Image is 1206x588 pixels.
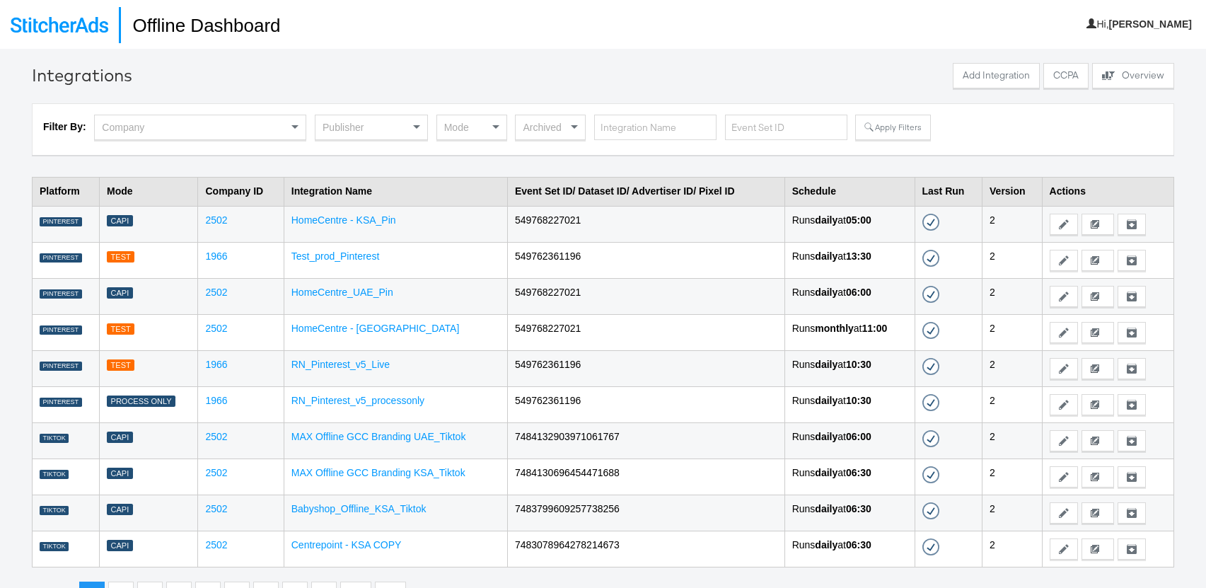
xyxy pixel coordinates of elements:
[40,362,82,371] div: PINTEREST
[205,214,227,226] a: 2502
[40,217,82,227] div: PINTEREST
[291,287,393,298] a: HomeCentre_UAE_Pin
[815,287,837,298] strong: daily
[815,539,837,550] strong: daily
[815,359,837,370] strong: daily
[915,177,982,206] th: Last Run
[291,431,466,442] a: MAX Offline GCC Branding UAE_Tiktok
[205,539,227,550] a: 2502
[846,359,871,370] strong: 10:30
[784,386,915,422] td: Runs at
[205,503,227,514] a: 2502
[205,250,227,262] a: 1966
[784,350,915,386] td: Runs at
[1042,177,1173,206] th: Actions
[507,386,784,422] td: 549762361196
[982,531,1043,567] td: 2
[953,63,1040,92] a: Add Integration
[107,468,133,480] div: Capi
[291,250,380,262] a: Test_prod_Pinterest
[40,470,69,480] div: TIKTOK
[507,350,784,386] td: 549762361196
[291,323,460,334] a: HomeCentre - [GEOGRAPHIC_DATA]
[507,422,784,459] td: 7484132903971061767
[846,503,871,514] strong: 06:30
[846,431,871,442] strong: 06:00
[40,398,82,408] div: PINTEREST
[205,395,227,406] a: 1966
[40,253,82,263] div: PINTEREST
[43,121,86,132] strong: Filter By:
[846,467,871,478] strong: 06:30
[507,242,784,278] td: 549762361196
[32,63,132,87] div: Integrations
[291,359,390,370] a: RN_Pinterest_v5_Live
[982,314,1043,350] td: 2
[291,539,402,550] a: Centrepoint - KSA COPY
[205,287,227,298] a: 2502
[11,17,108,33] img: StitcherAds
[815,431,837,442] strong: daily
[1092,63,1174,92] a: Overview
[815,214,837,226] strong: daily
[846,287,871,298] strong: 06:00
[815,250,837,262] strong: daily
[291,214,396,226] a: HomeCentre - KSA_Pin
[107,504,133,516] div: Capi
[507,314,784,350] td: 549768227021
[107,396,175,408] div: Process Only
[507,531,784,567] td: 7483078964278214673
[846,214,871,226] strong: 05:00
[594,115,717,141] input: Integration Name
[815,395,837,406] strong: daily
[982,177,1043,206] th: Version
[40,542,69,552] div: TIKTOK
[815,503,837,514] strong: daily
[516,115,585,139] div: Archived
[198,177,284,206] th: Company ID
[846,539,871,550] strong: 06:30
[107,251,134,263] div: Test
[953,63,1040,88] button: Add Integration
[205,431,227,442] a: 2502
[784,278,915,314] td: Runs at
[33,177,100,206] th: Platform
[784,177,915,206] th: Schedule
[205,467,227,478] a: 2502
[982,422,1043,459] td: 2
[1043,63,1089,92] a: CCPA
[107,359,134,371] div: Test
[507,495,784,531] td: 7483799609257738256
[982,278,1043,314] td: 2
[107,323,134,335] div: Test
[784,314,915,350] td: Runs at
[507,206,784,242] td: 549768227021
[291,503,427,514] a: Babyshop_Offline_KSA_Tiktok
[100,177,198,206] th: Mode
[982,459,1043,495] td: 2
[95,115,306,139] div: Company
[107,432,133,444] div: Capi
[437,115,506,139] div: Mode
[507,459,784,495] td: 7484130696454471688
[1109,18,1192,30] b: [PERSON_NAME]
[40,434,69,444] div: TIKTOK
[784,495,915,531] td: Runs at
[284,177,507,206] th: Integration Name
[507,278,784,314] td: 549768227021
[846,395,871,406] strong: 10:30
[982,386,1043,422] td: 2
[1092,63,1174,88] button: Overview
[784,206,915,242] td: Runs at
[982,495,1043,531] td: 2
[291,467,465,478] a: MAX Offline GCC Branding KSA_Tiktok
[862,323,888,334] strong: 11:00
[291,395,424,406] a: RN_Pinterest_v5_processonly
[784,242,915,278] td: Runs at
[982,206,1043,242] td: 2
[982,242,1043,278] td: 2
[982,350,1043,386] td: 2
[725,115,847,141] input: Event Set ID
[40,325,82,335] div: PINTEREST
[107,287,133,299] div: Capi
